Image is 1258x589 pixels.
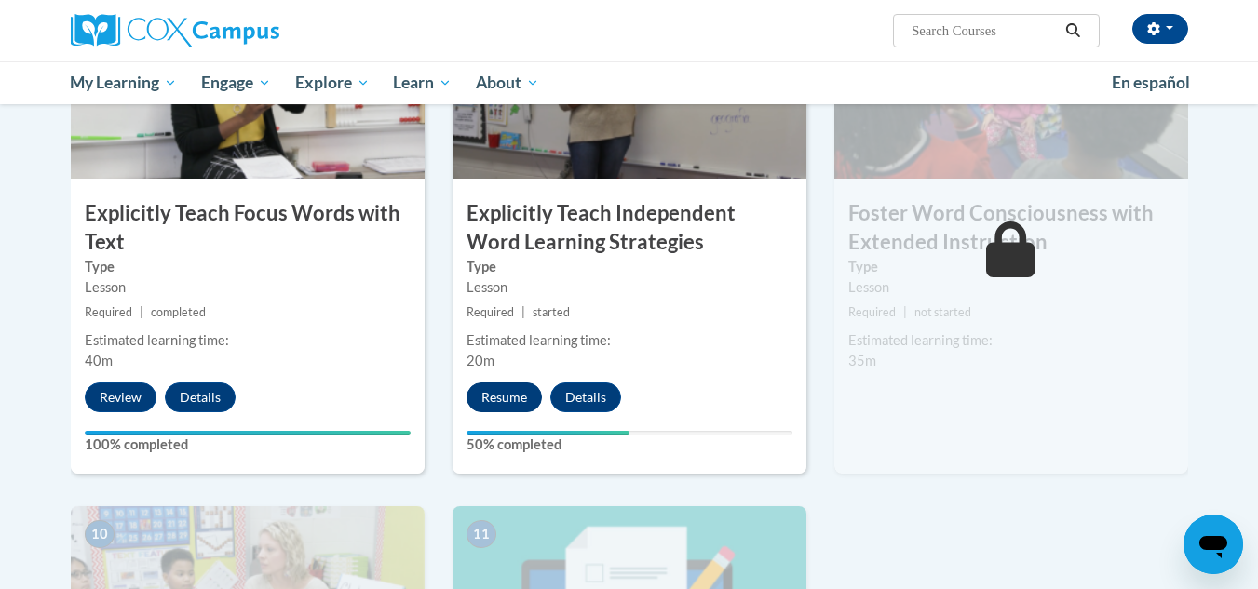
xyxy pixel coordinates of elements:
[1132,14,1188,44] button: Account Settings
[467,277,792,298] div: Lesson
[1184,515,1243,574] iframe: Button to launch messaging window
[71,14,279,47] img: Cox Campus
[464,61,551,104] a: About
[70,72,177,94] span: My Learning
[467,382,542,412] button: Resume
[283,61,382,104] a: Explore
[151,305,206,319] span: completed
[848,305,896,319] span: Required
[521,305,525,319] span: |
[533,305,570,319] span: started
[85,277,411,298] div: Lesson
[848,277,1174,298] div: Lesson
[85,330,411,351] div: Estimated learning time:
[71,14,425,47] a: Cox Campus
[71,199,425,257] h3: Explicitly Teach Focus Words with Text
[914,305,971,319] span: not started
[848,330,1174,351] div: Estimated learning time:
[1112,73,1190,92] span: En español
[43,61,1216,104] div: Main menu
[140,305,143,319] span: |
[165,382,236,412] button: Details
[467,435,792,455] label: 50% completed
[85,382,156,412] button: Review
[381,61,464,104] a: Learn
[85,257,411,277] label: Type
[59,61,190,104] a: My Learning
[848,257,1174,277] label: Type
[85,305,132,319] span: Required
[834,199,1188,257] h3: Foster Word Consciousness with Extended Instruction
[295,72,370,94] span: Explore
[467,305,514,319] span: Required
[467,257,792,277] label: Type
[467,330,792,351] div: Estimated learning time:
[189,61,283,104] a: Engage
[85,435,411,455] label: 100% completed
[467,520,496,548] span: 11
[903,305,907,319] span: |
[550,382,621,412] button: Details
[1100,63,1202,102] a: En español
[467,431,629,435] div: Your progress
[85,353,113,368] span: 40m
[393,72,452,94] span: Learn
[453,199,806,257] h3: Explicitly Teach Independent Word Learning Strategies
[85,520,115,548] span: 10
[848,353,876,368] span: 35m
[476,72,539,94] span: About
[910,20,1059,42] input: Search Courses
[85,431,411,435] div: Your progress
[467,353,494,368] span: 20m
[1059,20,1087,42] button: Search
[201,72,271,94] span: Engage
